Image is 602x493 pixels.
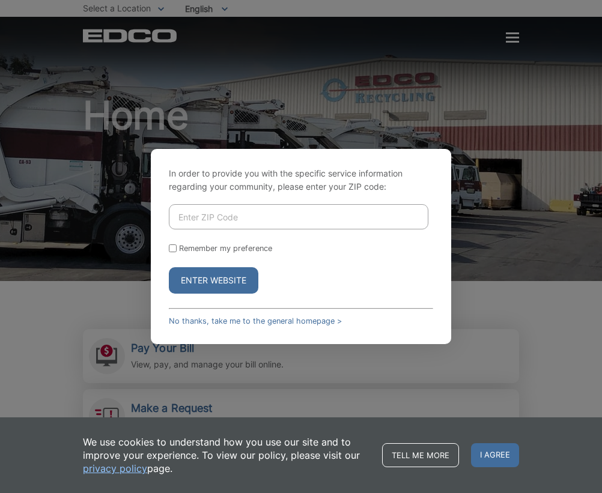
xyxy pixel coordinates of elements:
[179,244,272,253] label: Remember my preference
[83,435,370,475] p: We use cookies to understand how you use our site and to improve your experience. To view our pol...
[169,204,428,229] input: Enter ZIP Code
[169,267,258,294] button: Enter Website
[169,316,342,325] a: No thanks, take me to the general homepage >
[471,443,519,467] span: I agree
[382,443,459,467] a: Tell me more
[169,167,433,193] p: In order to provide you with the specific service information regarding your community, please en...
[83,462,147,475] a: privacy policy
